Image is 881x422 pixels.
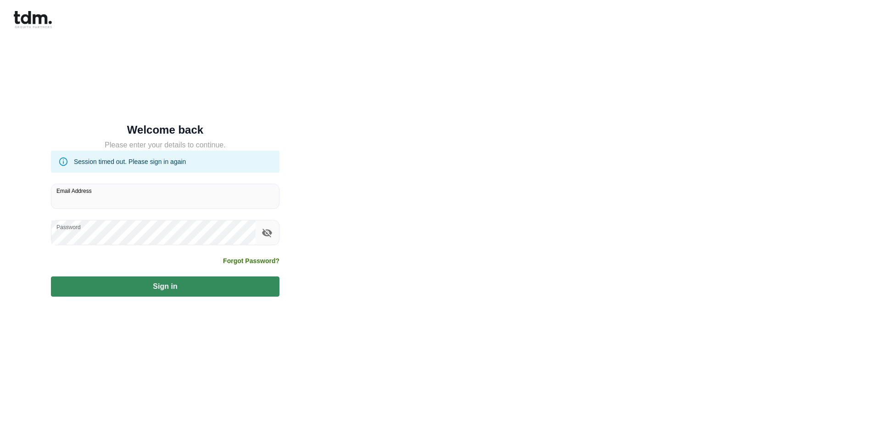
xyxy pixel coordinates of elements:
[51,125,279,135] h5: Welcome back
[74,153,186,170] div: Session timed out. Please sign in again
[51,140,279,151] h5: Please enter your details to continue.
[56,223,81,231] label: Password
[56,187,92,195] label: Email Address
[259,225,275,241] button: toggle password visibility
[223,256,279,265] a: Forgot Password?
[51,276,279,297] button: Sign in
